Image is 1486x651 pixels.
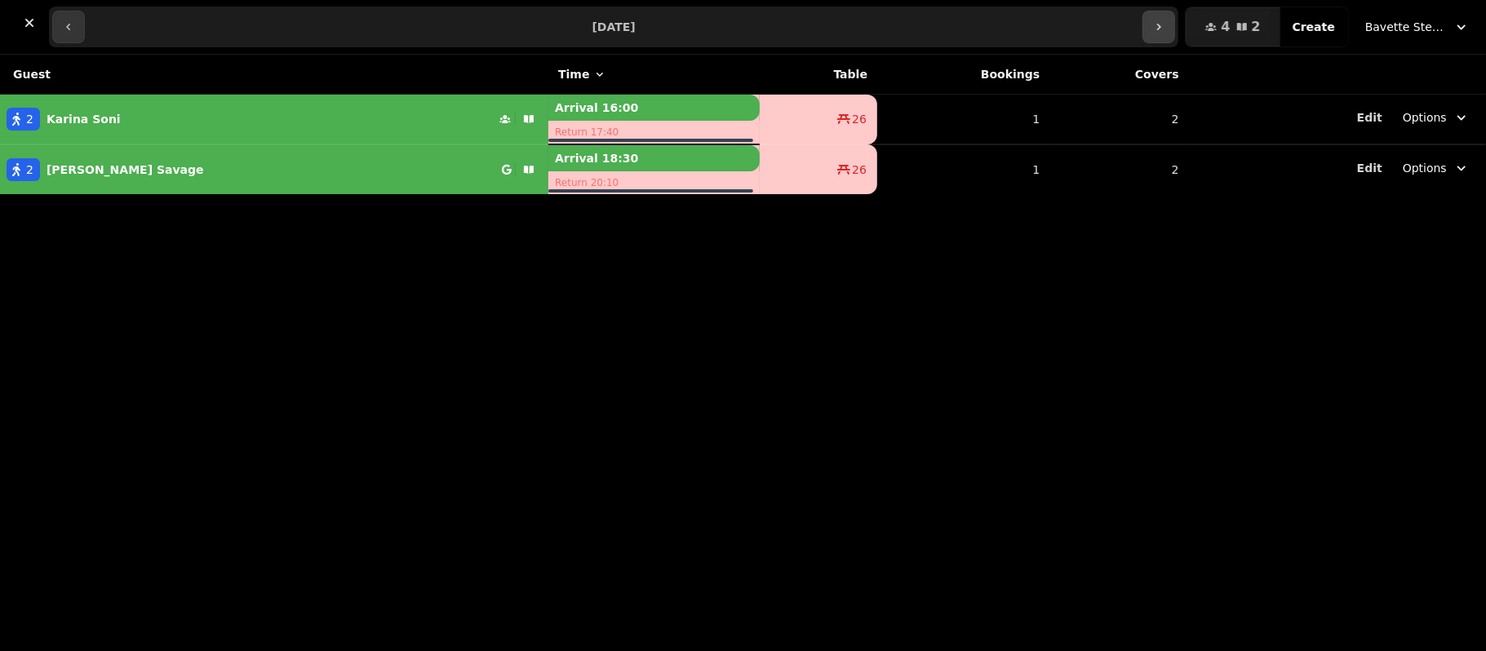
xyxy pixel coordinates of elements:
[47,162,204,178] p: [PERSON_NAME] Savage
[1049,95,1188,145] td: 2
[26,162,33,178] span: 2
[1280,7,1348,46] button: Create
[760,55,877,95] th: Table
[877,144,1049,194] td: 1
[1355,12,1479,42] button: Bavette Steakhouse - [PERSON_NAME]
[26,111,33,127] span: 2
[1049,55,1188,95] th: Covers
[1221,20,1230,33] span: 4
[1186,7,1280,46] button: 42
[548,145,760,171] p: Arrival 18:30
[1357,112,1382,123] span: Edit
[47,111,121,127] p: Karina Soni
[1403,160,1447,176] span: Options
[1365,19,1447,35] span: Bavette Steakhouse - [PERSON_NAME]
[1393,153,1479,183] button: Options
[1293,21,1335,33] span: Create
[548,171,760,194] p: Return 20:10
[1049,144,1188,194] td: 2
[1357,109,1382,126] button: Edit
[548,121,760,144] p: Return 17:40
[877,55,1049,95] th: Bookings
[1393,103,1479,132] button: Options
[852,162,867,178] span: 26
[548,95,760,121] p: Arrival 16:00
[852,111,867,127] span: 26
[877,95,1049,145] td: 1
[558,66,589,82] span: Time
[558,66,605,82] button: Time
[1252,20,1261,33] span: 2
[1357,162,1382,174] span: Edit
[1357,160,1382,176] button: Edit
[1403,109,1447,126] span: Options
